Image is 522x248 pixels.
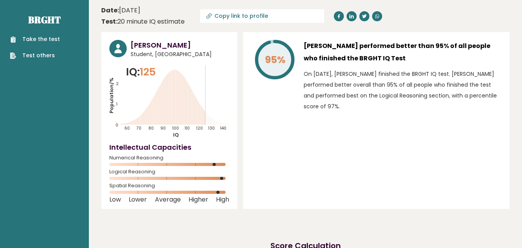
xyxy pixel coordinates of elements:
[109,198,121,201] span: Low
[109,170,229,173] span: Logical Reasoning
[173,132,179,138] tspan: IQ
[116,123,118,128] tspan: 0
[189,198,208,201] span: Higher
[101,6,140,15] time: [DATE]
[10,35,60,43] a: Take the test
[149,125,154,131] tspan: 80
[160,125,166,131] tspan: 90
[140,65,156,79] span: 125
[109,156,229,159] span: Numerical Reasoning
[28,14,61,26] a: Brght
[101,17,185,26] div: 20 minute IQ estimate
[124,125,130,131] tspan: 60
[208,125,215,131] tspan: 130
[116,81,119,87] tspan: 2
[185,125,190,131] tspan: 110
[126,64,156,80] p: IQ:
[221,125,227,131] tspan: 140
[155,198,181,201] span: Average
[304,40,502,65] h3: [PERSON_NAME] performed better than 95% of all people who finished the BRGHT IQ Test
[109,184,229,187] span: Spatial Reasoning
[10,51,60,60] a: Test others
[304,68,502,112] p: On [DATE], [PERSON_NAME] finished the BRGHT IQ test. [PERSON_NAME] performed better overall than ...
[216,198,229,201] span: High
[101,17,117,26] b: Test:
[129,198,147,201] span: Lower
[197,125,203,131] tspan: 120
[265,53,286,67] tspan: 95%
[131,40,229,50] h3: [PERSON_NAME]
[101,6,119,15] b: Date:
[108,78,115,113] tspan: Population/%
[116,101,117,107] tspan: 1
[136,125,142,131] tspan: 70
[109,142,229,152] h4: Intellectual Capacities
[173,125,179,131] tspan: 100
[131,50,229,58] span: Student, [GEOGRAPHIC_DATA]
